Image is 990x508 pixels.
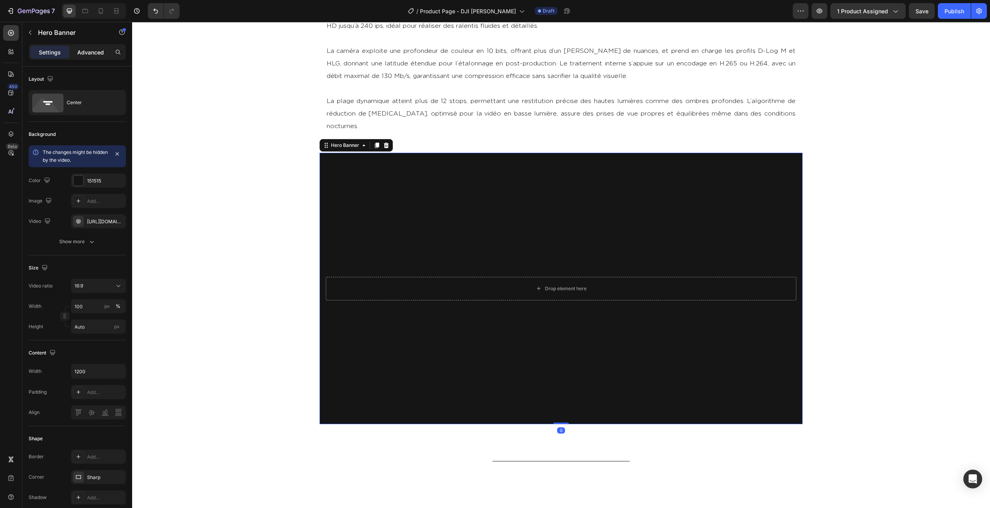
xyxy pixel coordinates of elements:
[543,7,554,14] span: Draft
[87,177,124,184] div: 151515
[29,389,47,396] div: Padding
[416,7,418,15] span: /
[29,494,47,501] div: Shadow
[963,470,982,488] div: Open Intercom Messenger
[6,143,19,150] div: Beta
[87,454,124,461] div: Add...
[132,22,990,508] iframe: Design area
[909,3,935,19] button: Save
[425,405,433,412] div: 0
[830,3,906,19] button: 1 product assigned
[71,299,126,313] input: px%
[29,216,52,227] div: Video
[148,3,180,19] div: Undo/Redo
[945,7,964,15] div: Publish
[7,83,19,90] div: 450
[29,323,43,330] label: Height
[29,435,43,442] div: Shape
[67,94,114,112] div: Center
[837,7,888,15] span: 1 product assigned
[114,324,120,329] span: px
[420,7,516,15] span: Product Page - DJI [PERSON_NAME]
[29,474,44,481] div: Corner
[29,175,52,186] div: Color
[71,364,125,378] input: Auto
[116,303,120,310] div: %
[104,303,110,310] div: px
[197,120,229,127] div: Hero Banner
[39,48,61,56] p: Settings
[43,149,108,163] span: The changes might be hidden by the video.
[113,302,123,311] button: px
[29,409,40,416] div: Align
[74,283,83,289] span: 16:9
[187,131,670,402] div: Overlay
[29,282,53,289] div: Video ratio
[29,74,55,85] div: Layout
[29,453,44,460] div: Border
[413,264,454,270] div: Drop element here
[187,131,670,402] div: Background Image
[59,238,96,246] div: Show more
[29,196,53,206] div: Image
[87,198,124,205] div: Add...
[87,389,124,396] div: Add...
[77,48,104,56] p: Advanced
[194,73,663,110] p: La plage dynamique atteint plus de 12 stops, permettant une restitution précise des hautes lumièr...
[938,3,971,19] button: Publish
[194,23,663,60] p: La caméra exploite une profondeur de couleur en 10 bits, offrant plus d’un [PERSON_NAME] de nuanc...
[29,368,42,375] div: Width
[102,302,112,311] button: %
[916,8,928,14] span: Save
[87,218,124,225] div: [URL][DOMAIN_NAME]
[29,235,126,249] button: Show more
[87,494,124,501] div: Add...
[29,263,49,273] div: Size
[38,28,105,37] p: Hero Banner
[3,3,58,19] button: 7
[87,474,124,481] div: Sharp
[51,6,55,16] p: 7
[29,303,42,310] label: Width
[71,320,126,334] input: px
[29,131,56,138] div: Background
[71,279,126,293] button: 16:9
[29,348,57,358] div: Content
